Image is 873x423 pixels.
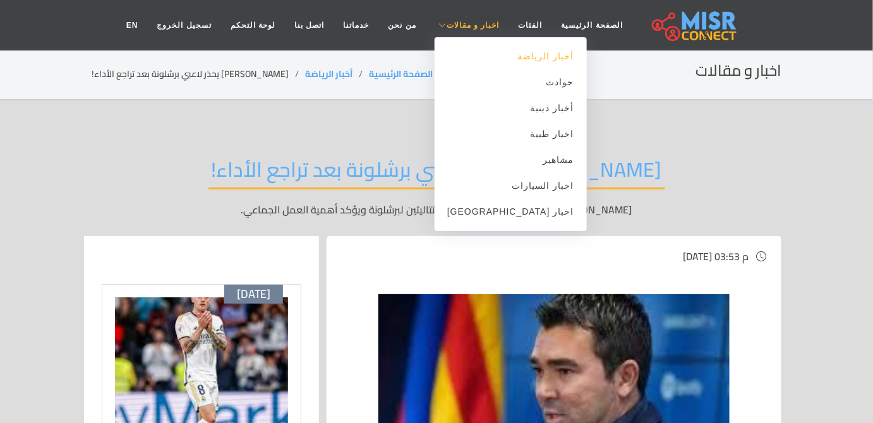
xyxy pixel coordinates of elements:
img: main.misr_connect [652,9,737,41]
span: [DATE] 03:53 م [683,247,749,266]
a: حوادث [435,69,587,95]
a: اخبار طبية [435,121,587,147]
a: أخبار الرياضة [305,66,352,82]
span: اخبار و مقالات [447,20,500,31]
a: اخبار و مقالات [426,13,509,37]
a: من نحن [379,13,426,37]
a: الصفحة الرئيسية [369,66,433,82]
p: [PERSON_NAME] يعبر عن قلقه بعد خسارتين متتاليتين لبرشلونة ويؤكد أهمية العمل الجماعي. [92,202,781,217]
a: لوحة التحكم [221,13,285,37]
a: اتصل بنا [285,13,334,37]
h2: اخبار و مقالات [695,62,781,80]
a: تسجيل الخروج [148,13,221,37]
a: أخبار الرياضة [435,44,587,69]
a: EN [117,13,148,37]
li: [PERSON_NAME] يحذر لاعبي برشلونة بعد تراجع الأداء! [92,68,305,81]
a: مشاهير [435,147,587,173]
a: الصفحة الرئيسية [552,13,632,37]
a: الفئات [509,13,552,37]
span: [DATE] [237,287,270,301]
a: أخبار دينية [435,95,587,121]
h2: [PERSON_NAME] يحذر لاعبي برشلونة بعد تراجع الأداء! [208,157,665,189]
a: اخبار [GEOGRAPHIC_DATA] [435,199,587,225]
a: خدماتنا [334,13,379,37]
a: اخبار السيارات [435,173,587,199]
